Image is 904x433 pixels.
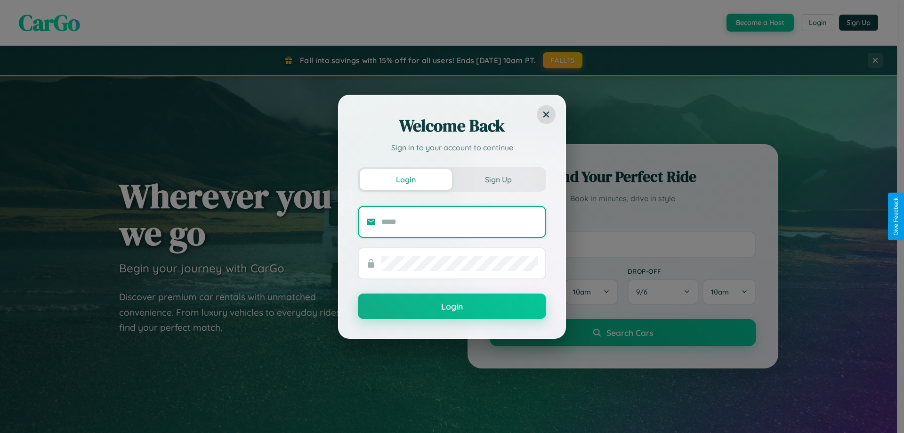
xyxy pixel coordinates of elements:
[358,142,546,153] p: Sign in to your account to continue
[452,169,544,190] button: Sign Up
[893,197,899,236] div: Give Feedback
[358,294,546,319] button: Login
[358,114,546,137] h2: Welcome Back
[360,169,452,190] button: Login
